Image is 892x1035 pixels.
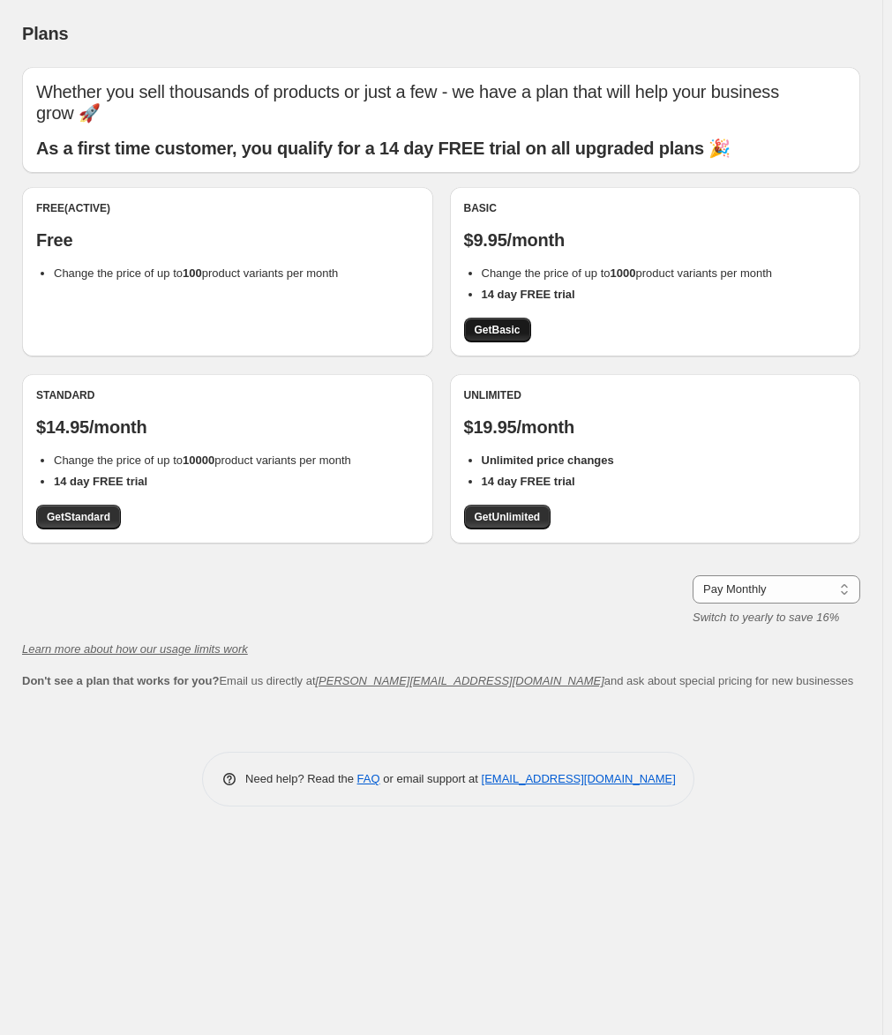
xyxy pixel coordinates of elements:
span: Change the price of up to product variants per month [54,454,351,467]
span: or email support at [380,772,482,785]
p: $9.95/month [464,229,847,251]
span: Get Unlimited [475,510,541,524]
b: 1000 [611,266,636,280]
b: 100 [183,266,202,280]
span: Change the price of up to product variants per month [482,266,773,280]
a: Learn more about how our usage limits work [22,642,248,656]
p: Whether you sell thousands of products or just a few - we have a plan that will help your busines... [36,81,846,124]
span: Plans [22,24,68,43]
a: FAQ [357,772,380,785]
p: Free [36,229,419,251]
a: [PERSON_NAME][EMAIL_ADDRESS][DOMAIN_NAME] [316,674,604,687]
b: 14 day FREE trial [482,288,575,301]
b: As a first time customer, you qualify for a 14 day FREE trial on all upgraded plans 🎉 [36,139,731,158]
div: Standard [36,388,419,402]
span: Change the price of up to product variants per month [54,266,338,280]
a: GetStandard [36,505,121,529]
a: GetUnlimited [464,505,551,529]
b: 10000 [183,454,214,467]
div: Unlimited [464,388,847,402]
p: $19.95/month [464,416,847,438]
a: GetBasic [464,318,531,342]
i: Switch to yearly to save 16% [693,611,839,624]
b: 14 day FREE trial [54,475,147,488]
a: [EMAIL_ADDRESS][DOMAIN_NAME] [482,772,676,785]
p: $14.95/month [36,416,419,438]
span: Email us directly at and ask about special pricing for new businesses [22,674,853,687]
b: Don't see a plan that works for you? [22,674,219,687]
b: Unlimited price changes [482,454,614,467]
span: Get Basic [475,323,521,337]
span: Need help? Read the [245,772,357,785]
div: Basic [464,201,847,215]
div: Free (Active) [36,201,419,215]
b: 14 day FREE trial [482,475,575,488]
span: Get Standard [47,510,110,524]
